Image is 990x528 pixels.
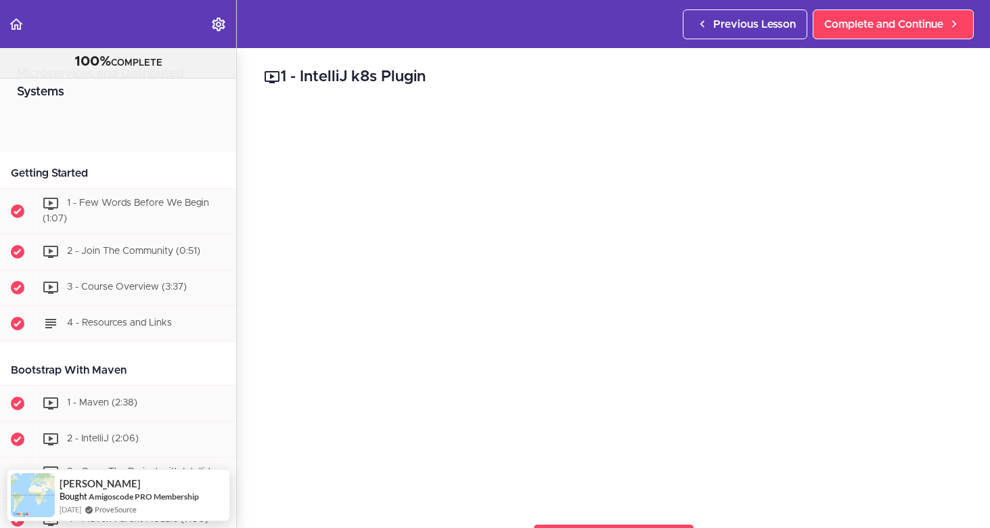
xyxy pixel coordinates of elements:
[89,491,199,502] a: Amigoscode PRO Membership
[43,467,210,492] span: 3 - Open The Project with IntelliJ (1:40)
[210,16,227,32] svg: Settings Menu
[713,16,796,32] span: Previous Lesson
[264,109,963,502] iframe: Video Player
[67,515,208,525] span: 4 - Maven Parent Module (7:00)
[11,473,55,517] img: provesource social proof notification image
[43,198,209,223] span: 1 - Few Words Before We Begin (1:07)
[60,491,87,502] span: Bought
[683,9,807,39] a: Previous Lesson
[95,504,137,515] a: ProveSource
[8,16,24,32] svg: Back to course curriculum
[67,434,139,443] span: 2 - IntelliJ (2:06)
[67,318,172,328] span: 4 - Resources and Links
[824,16,943,32] span: Complete and Continue
[60,478,141,489] span: [PERSON_NAME]
[67,282,187,292] span: 3 - Course Overview (3:37)
[67,398,137,408] span: 1 - Maven (2:38)
[60,504,81,515] span: [DATE]
[74,55,111,68] span: 100%
[17,53,219,71] div: COMPLETE
[264,66,963,89] h2: 1 - IntelliJ k8s Plugin
[813,9,974,39] a: Complete and Continue
[67,246,200,256] span: 2 - Join The Community (0:51)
